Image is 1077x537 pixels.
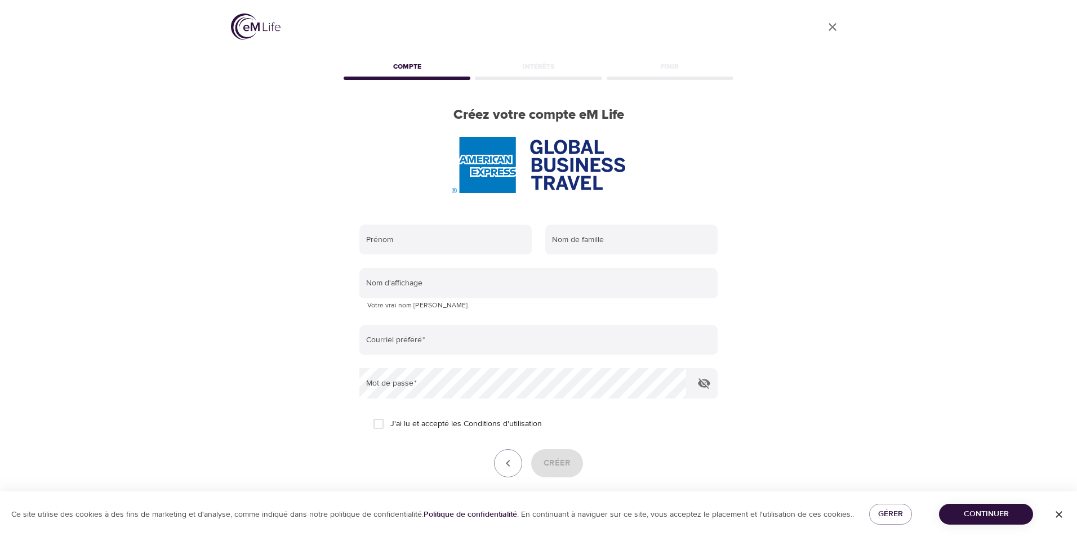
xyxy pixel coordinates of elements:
span: Continuer [948,507,1024,521]
img: AmEx%20GBT%20logo.png [452,137,625,193]
button: Continuer [939,504,1033,525]
a: Conditions d'utilisation [464,418,542,430]
a: Politique de confidentialité [424,509,517,520]
h2: Créez votre compte eM Life [341,107,736,123]
span: Gérer [878,507,903,521]
a: close [819,14,846,41]
button: Gérer [869,504,912,525]
p: Votre vrai nom [PERSON_NAME]. [367,300,710,311]
span: J'ai lu et accepté les [390,418,542,430]
img: logo [231,14,281,40]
